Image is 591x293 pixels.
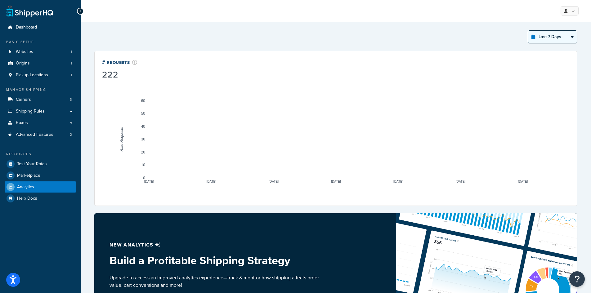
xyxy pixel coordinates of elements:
[17,196,37,201] span: Help Docs
[141,99,146,103] text: 60
[5,22,76,33] a: Dashboard
[5,94,76,105] li: Carriers
[16,120,28,126] span: Boxes
[71,49,72,55] span: 1
[141,111,146,116] text: 50
[70,132,72,137] span: 2
[141,137,146,141] text: 30
[102,80,570,198] svg: A chart.
[5,193,76,204] a: Help Docs
[110,254,321,267] h3: Build a Profitable Shipping Strategy
[16,97,31,102] span: Carriers
[71,73,72,78] span: 1
[17,184,34,190] span: Analytics
[110,241,321,249] p: New analytics
[5,39,76,45] div: Basic Setup
[5,94,76,105] a: Carriers3
[144,180,154,183] text: [DATE]
[110,274,321,289] p: Upgrade to access an improved analytics experience—track & monitor how shipping affects order val...
[5,158,76,170] a: Test Your Rates
[16,61,30,66] span: Origins
[5,46,76,58] li: Websites
[5,152,76,157] div: Resources
[16,109,45,114] span: Shipping Rules
[16,132,53,137] span: Advanced Features
[569,271,585,287] button: Open Resource Center
[393,180,403,183] text: [DATE]
[17,162,47,167] span: Test Your Rates
[70,97,72,102] span: 3
[518,180,528,183] text: [DATE]
[5,46,76,58] a: Websites1
[5,87,76,92] div: Manage Shipping
[269,180,279,183] text: [DATE]
[119,127,124,151] text: Rate Requests
[141,163,146,167] text: 10
[5,106,76,117] a: Shipping Rules
[102,70,137,79] div: 222
[16,73,48,78] span: Pickup Locations
[5,181,76,193] a: Analytics
[16,49,33,55] span: Websites
[141,150,146,154] text: 20
[5,69,76,81] a: Pickup Locations1
[141,124,146,129] text: 40
[5,170,76,181] a: Marketplace
[102,59,137,66] div: # Requests
[331,180,341,183] text: [DATE]
[456,180,466,183] text: [DATE]
[16,25,37,30] span: Dashboard
[5,129,76,140] li: Advanced Features
[5,58,76,69] a: Origins1
[17,173,40,178] span: Marketplace
[5,69,76,81] li: Pickup Locations
[207,180,217,183] text: [DATE]
[5,117,76,129] a: Boxes
[5,129,76,140] a: Advanced Features2
[5,58,76,69] li: Origins
[143,176,145,180] text: 0
[71,61,72,66] span: 1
